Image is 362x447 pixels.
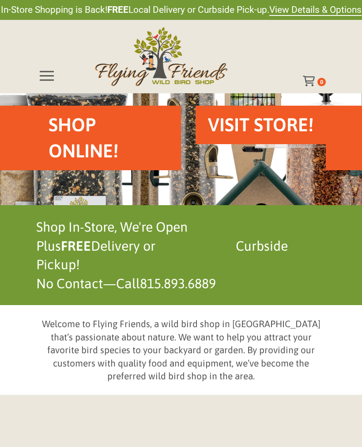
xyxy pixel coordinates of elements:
p: Shop In-Store, We're Open Plus Delivery or Curbside Pickup! No Contact—Call [36,218,326,293]
a: 815.893.6889 [140,276,216,291]
div: Toggle Off Canvas Content [36,65,57,86]
div: Welcome to Flying Friends, a wild bird shop in [GEOGRAPHIC_DATA] that’s passionate about nature. ... [36,317,326,382]
img: Flying Friends Wild Bird Shop Logo [95,27,227,86]
span: In-Store Shopping is Back! Local Delivery or Curbside Pick-up. [1,4,362,16]
div: Toggle Off Canvas Content [303,76,317,86]
strong: FREE [107,4,128,15]
strong: FREE [61,238,91,253]
h2: VISIT STORE! [208,112,313,138]
a: View Details & Options [269,4,362,16]
h2: Shop Online! [49,112,169,164]
span: 0 [320,79,323,85]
